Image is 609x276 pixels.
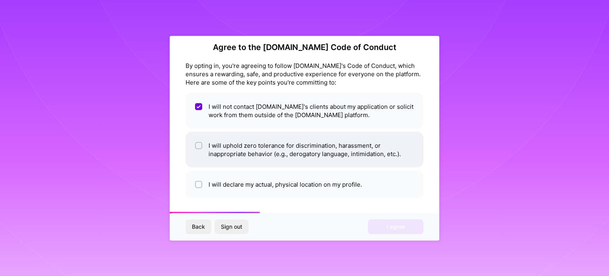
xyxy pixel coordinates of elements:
[186,131,423,167] li: I will uphold zero tolerance for discrimination, harassment, or inappropriate behavior (e.g., der...
[186,61,423,86] div: By opting in, you're agreeing to follow [DOMAIN_NAME]'s Code of Conduct, which ensures a rewardin...
[192,223,205,231] span: Back
[186,170,423,198] li: I will declare my actual, physical location on my profile.
[186,42,423,52] h2: Agree to the [DOMAIN_NAME] Code of Conduct
[221,223,242,231] span: Sign out
[186,220,211,234] button: Back
[186,93,423,128] li: I will not contact [DOMAIN_NAME]'s clients about my application or solicit work from them outside...
[214,220,249,234] button: Sign out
